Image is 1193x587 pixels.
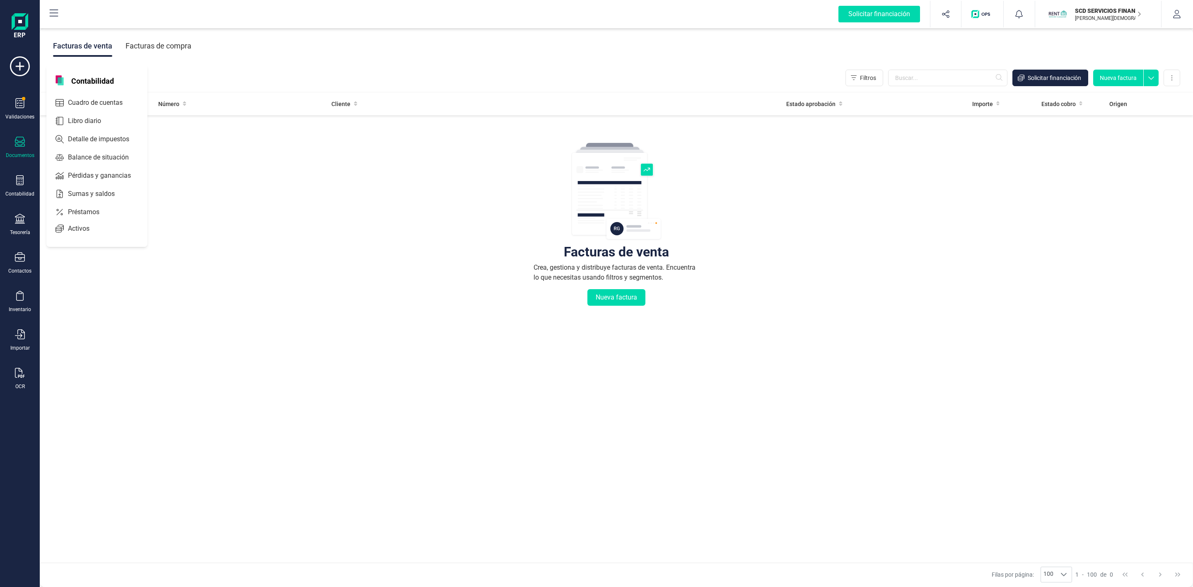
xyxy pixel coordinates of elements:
button: Filtros [845,70,883,86]
span: Número [158,100,179,108]
span: Detalle de impuestos [65,134,144,144]
div: Crea, gestiona y distribuye facturas de venta. Encuentra lo que necesitas usando filtros y segmen... [534,263,699,283]
span: Filtros [860,74,876,82]
span: Importe [972,100,993,108]
div: Inventario [9,306,31,313]
p: SCD SERVICIOS FINANCIEROS SL [1075,7,1141,15]
span: 100 [1087,570,1097,579]
img: SC [1048,5,1067,23]
button: Nueva factura [1093,70,1143,86]
span: Estado aprobación [786,100,836,108]
span: Origen [1109,100,1127,108]
div: Facturas de venta [564,248,669,256]
span: Sumas y saldos [65,189,130,199]
div: Solicitar financiación [838,6,920,22]
span: Préstamos [65,207,114,217]
span: Estado cobro [1041,100,1076,108]
div: Importar [10,345,30,351]
div: Filas por página: [992,567,1072,582]
span: Pérdidas y ganancias [65,171,146,181]
div: Tesorería [10,229,30,236]
p: [PERSON_NAME][DEMOGRAPHIC_DATA][DEMOGRAPHIC_DATA] [1075,15,1141,22]
button: Next Page [1152,567,1168,582]
div: Facturas de venta [53,35,112,57]
div: - [1075,570,1113,579]
div: Validaciones [5,114,34,120]
button: SCSCD SERVICIOS FINANCIEROS SL[PERSON_NAME][DEMOGRAPHIC_DATA][DEMOGRAPHIC_DATA] [1045,1,1151,27]
span: 0 [1110,570,1113,579]
span: 100 [1041,567,1056,582]
span: Activos [65,224,104,234]
div: Contactos [8,268,31,274]
img: Logo de OPS [971,10,993,18]
div: OCR [15,383,25,390]
button: Last Page [1170,567,1186,582]
span: 1 [1075,570,1079,579]
span: Balance de situación [65,152,144,162]
span: Cliente [331,100,350,108]
button: Nueva factura [587,289,645,306]
div: Facturas de compra [126,35,191,57]
button: Solicitar financiación [828,1,930,27]
span: Libro diario [65,116,116,126]
div: Contabilidad [5,191,34,197]
button: Solicitar financiación [1012,70,1088,86]
img: Logo Finanedi [12,13,28,40]
span: Solicitar financiación [1028,74,1081,82]
button: First Page [1117,567,1133,582]
input: Buscar... [888,70,1007,86]
span: Cuadro de cuentas [65,98,138,108]
span: de [1100,570,1106,579]
img: img-empty-table.svg [571,142,662,241]
button: Previous Page [1135,567,1150,582]
span: Contabilidad [66,75,119,85]
div: Documentos [6,152,34,159]
button: Logo de OPS [966,1,998,27]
